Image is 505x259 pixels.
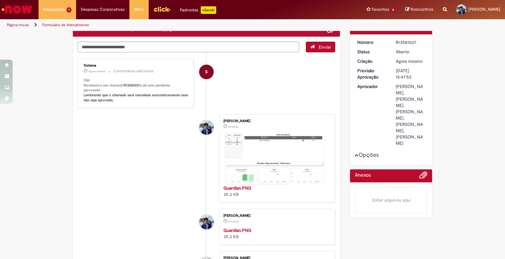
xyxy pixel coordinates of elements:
span: Enviar [319,44,331,50]
div: Sistema [84,64,189,68]
div: 35.3 KB [223,185,329,197]
span: Rascunhos [411,6,433,12]
img: ServiceNow [1,3,33,16]
div: System [199,65,214,79]
dt: Previsão Aprovação [353,68,391,80]
b: R13581037 [124,83,140,88]
h2: Dashboards de Rotina Operacional Supply Histórico de tíquete [78,26,172,32]
span: [PERSON_NAME] [468,7,500,12]
span: Agora mesmo [396,58,423,64]
span: 1 [67,7,71,13]
em: Soltar arquivos aqui [355,187,428,213]
p: +GenAi [201,6,216,14]
div: 30/09/2025 11:47:53 [396,58,425,64]
button: Adicionar anexos [419,171,427,182]
a: Guardian.PNG [223,185,251,191]
a: Página inicial [7,22,29,27]
span: Sua solicitação foi enviada [355,25,407,31]
h2: Anexos [355,173,371,178]
button: Enviar [306,42,335,52]
a: Formulário de Atendimento [42,22,89,27]
div: [DATE] 15:47:53 [396,68,425,80]
span: Requisições [43,6,65,13]
a: Guardian.PNG [223,227,251,233]
dt: Status [353,49,391,55]
span: Favoritos [372,6,389,13]
textarea: Digite sua mensagem aqui... [78,42,299,52]
img: click_logo_yellow_360x200.png [153,4,170,14]
button: Adicionar anexos [327,25,335,33]
span: Despesas Corporativas [81,6,125,13]
dt: Criação [353,58,391,64]
ul: Trilhas de página [5,19,332,31]
span: 6 [390,7,396,13]
b: Lembrando que o chamado será cancelado automaticamente caso não seja aprovado. [84,93,189,103]
span: Agora mesmo [88,69,105,73]
small: Comentários adicionais [113,68,154,74]
div: [PERSON_NAME], [PERSON_NAME], [PERSON_NAME], [PERSON_NAME], [PERSON_NAME] [396,83,425,146]
div: [PERSON_NAME] [223,119,329,123]
div: Aberto [396,49,425,55]
span: 1m atrás [228,125,238,129]
div: Roger Pereira De Oliveira [199,215,214,229]
time: 30/09/2025 11:47:35 [228,125,238,129]
div: Padroniza [180,6,216,14]
span: S [205,64,208,79]
div: 35.3 KB [223,227,329,240]
div: [PERSON_NAME] [223,214,329,218]
span: More [134,6,144,13]
time: 30/09/2025 11:48:08 [88,69,105,73]
dt: Número [353,39,391,45]
time: 30/09/2025 11:47:53 [396,58,423,64]
a: Rascunhos [405,7,433,13]
div: R13581037 [396,39,425,45]
div: Roger Pereira De Oliveira [199,120,214,135]
dt: Aprovador [353,83,391,90]
span: 2m atrás [228,220,239,223]
p: Olá! Recebemos seu chamado e ele esta pendente aprovação. [84,78,189,103]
